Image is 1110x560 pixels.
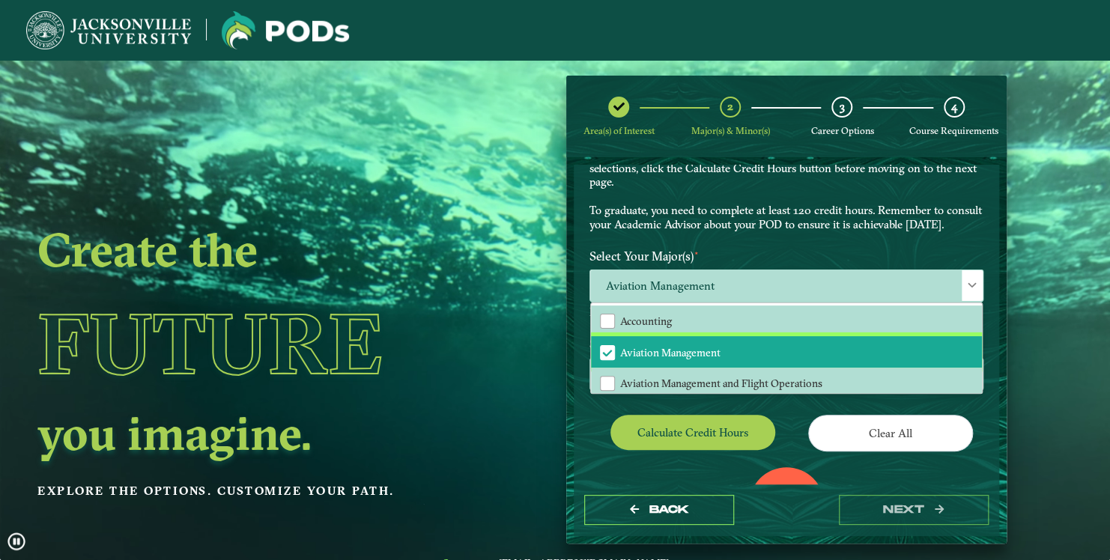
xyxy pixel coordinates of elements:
span: Back [649,503,689,516]
p: Please select at least one Major [589,305,983,320]
span: Accounting [620,314,672,328]
li: Aviation Management and Flight Operations [591,368,982,399]
sup: ⋆ [694,247,700,258]
li: Accounting [591,305,982,337]
span: Aviation Management and Flight Operations [620,377,822,390]
p: Choose your major(s) and minor(s) in the dropdown windows below to create a POD. This is your cha... [589,133,983,231]
h2: Create the [37,228,462,270]
p: Explore the options. Customize your path. [37,480,462,502]
span: Course Requirements [909,125,998,136]
span: 4 [951,100,957,114]
span: Aviation Management [590,270,983,302]
span: 3 [840,100,845,114]
span: Career Options [810,125,873,136]
h2: you imagine. [37,412,462,454]
span: Area(s) of Interest [583,125,655,136]
h1: Future [37,276,462,412]
img: Jacksonville University logo [26,11,191,49]
button: Back [584,495,734,526]
span: Major(s) & Minor(s) [691,125,770,136]
span: 2 [727,100,733,114]
span: Aviation Management [620,346,721,359]
li: Aviation Management [591,336,982,368]
button: Clear All [808,415,973,451]
label: Select Your Major(s) [578,242,995,270]
label: Select Your Minor(s) [578,330,995,358]
button: next [839,495,989,526]
button: Calculate credit hours [610,415,775,450]
img: Jacksonville University logo [222,11,349,49]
